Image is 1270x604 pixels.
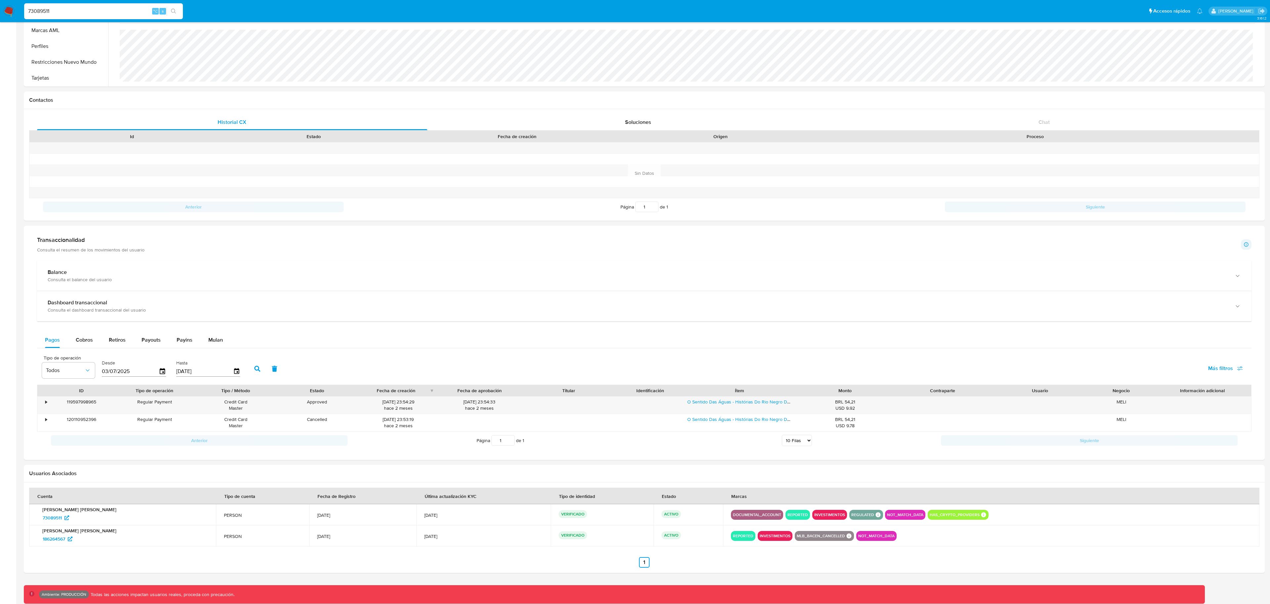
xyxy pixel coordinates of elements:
[816,133,1254,140] div: Proceso
[29,97,1259,103] h1: Contactos
[1153,8,1190,15] span: Accesos rápidos
[25,38,108,54] button: Perfiles
[218,118,246,126] span: Historial CX
[409,133,625,140] div: Fecha de creación
[1218,8,1256,14] p: leandrojossue.ramirez@mercadolibre.com.co
[24,7,183,16] input: Buscar usuario o caso...
[1258,8,1265,15] a: Salir
[634,133,807,140] div: Origen
[25,70,108,86] button: Tarjetas
[43,202,344,212] button: Anterior
[1197,8,1203,14] a: Notificaciones
[167,7,180,16] button: search-icon
[228,133,400,140] div: Estado
[945,202,1246,212] button: Siguiente
[162,8,164,14] span: s
[1038,118,1050,126] span: Chat
[89,591,234,598] p: Todas las acciones impactan usuarios reales, proceda con precaución.
[25,54,108,70] button: Restricciones Nuevo Mundo
[625,118,651,126] span: Soluciones
[42,593,86,596] p: Ambiente: PRODUCCIÓN
[620,202,668,212] span: Página de
[25,22,108,38] button: Marcas AML
[153,8,158,14] span: ⌥
[29,470,1259,477] h2: Usuarios Asociados
[46,133,218,140] div: Id
[666,204,668,210] span: 1
[1257,16,1267,21] span: 3.161.2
